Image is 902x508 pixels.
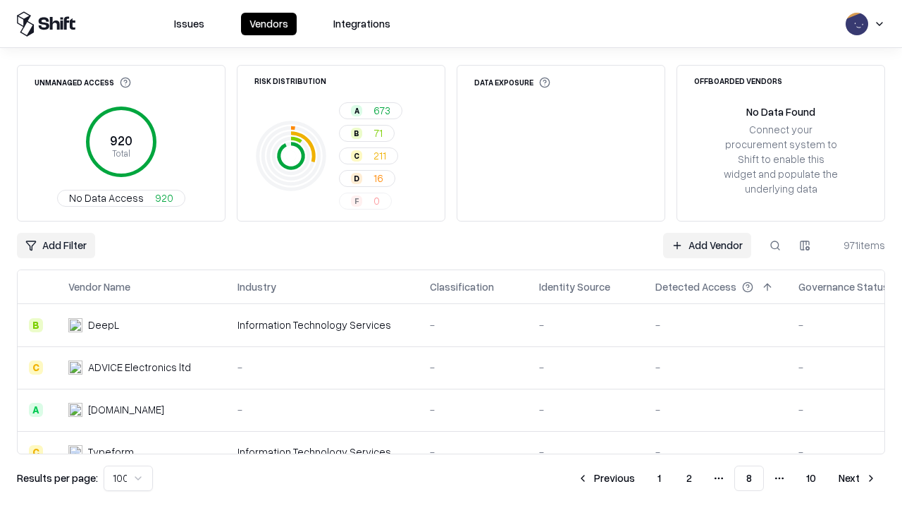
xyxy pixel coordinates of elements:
div: - [430,360,517,375]
img: DeepL [68,318,82,332]
div: [DOMAIN_NAME] [88,402,164,417]
div: D [351,173,362,184]
span: 71 [373,126,383,140]
div: B [29,318,43,332]
span: 211 [373,148,386,163]
div: - [655,402,776,417]
button: B71 [339,125,395,142]
button: Previous [569,466,643,491]
span: 673 [373,103,390,118]
button: D16 [339,170,395,187]
div: C [29,445,43,459]
a: Add Vendor [663,233,751,258]
tspan: 920 [110,133,132,148]
div: Connect your procurement system to Shift to enable this widget and populate the underlying data [722,122,839,197]
button: Add Filter [17,233,95,258]
div: Data Exposure [474,77,550,88]
div: Industry [237,279,276,294]
div: - [430,402,517,417]
div: A [351,105,362,116]
img: ADVICE Electronics ltd [68,361,82,375]
button: 2 [675,466,703,491]
div: - [655,317,776,332]
div: Offboarded Vendors [694,77,782,85]
div: B [351,128,362,139]
span: 16 [373,171,383,186]
div: - [430,317,517,332]
div: 971 items [829,238,885,253]
div: A [29,403,43,417]
div: ADVICE Electronics ltd [88,360,191,375]
button: 1 [646,466,672,491]
div: Risk Distribution [254,77,326,85]
div: - [539,317,633,332]
div: - [655,360,776,375]
div: Information Technology Services [237,445,407,459]
div: Information Technology Services [237,317,407,332]
img: Typeform [68,445,82,459]
div: - [430,445,517,459]
button: 10 [795,466,827,491]
div: - [237,360,407,375]
button: A673 [339,102,402,119]
button: Next [830,466,885,491]
button: Integrations [325,13,399,35]
button: Issues [166,13,213,35]
div: Detected Access [655,279,736,294]
div: Identity Source [539,279,610,294]
tspan: Total [112,147,130,159]
img: cybersafe.co.il [68,403,82,417]
div: No Data Found [746,104,815,119]
div: - [237,402,407,417]
span: No Data Access [69,190,144,205]
div: Governance Status [798,279,889,294]
div: - [539,445,633,459]
button: Vendors [241,13,297,35]
button: No Data Access920 [57,190,185,207]
div: - [539,402,633,417]
div: Vendor Name [68,279,130,294]
span: 920 [155,190,173,205]
div: Typeform [88,445,134,459]
div: C [351,150,362,162]
div: - [655,445,776,459]
div: Unmanaged Access [35,77,131,88]
nav: pagination [569,466,885,491]
button: C211 [339,147,398,164]
div: DeepL [88,317,119,332]
button: 8 [734,466,764,491]
p: Results per page: [17,471,98,485]
div: - [539,360,633,375]
div: Classification [430,279,494,294]
div: C [29,361,43,375]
